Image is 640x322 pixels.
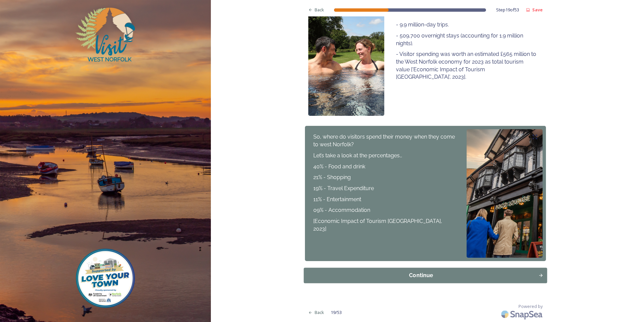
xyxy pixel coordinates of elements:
span: 40% - Food and drink [313,163,365,170]
span: So, where do visitors spend their money when they come to west Norfolk? [313,134,456,148]
span: 11% - Entertainment [313,196,361,203]
p: - Visitor spending was worth an estimated £565 million to the West Norfolk economy for 2023 as to... [396,51,538,81]
p: - 9.9 million-day trips. [396,21,538,29]
span: Powered by [518,303,543,310]
span: [Economic Impact of Tourism [GEOGRAPHIC_DATA], 2023] [313,218,444,232]
span: Back [315,309,324,316]
strong: Save [532,7,543,13]
span: 19 / 53 [331,309,342,316]
button: Continue [304,268,547,283]
p: - 509,700 overnight stays (accounting for 1.9 million nights). [396,32,538,47]
span: 21% - Shopping [313,174,351,180]
div: Continue [308,271,535,279]
span: Let’s take a look at the percentages… [313,152,402,159]
span: 09% - Accommodation [313,207,370,213]
span: Step 19 of 53 [496,7,519,13]
span: 19% - Travel Expenditure [313,185,374,191]
span: Back [315,7,324,13]
img: SnapSea Logo [499,306,546,322]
